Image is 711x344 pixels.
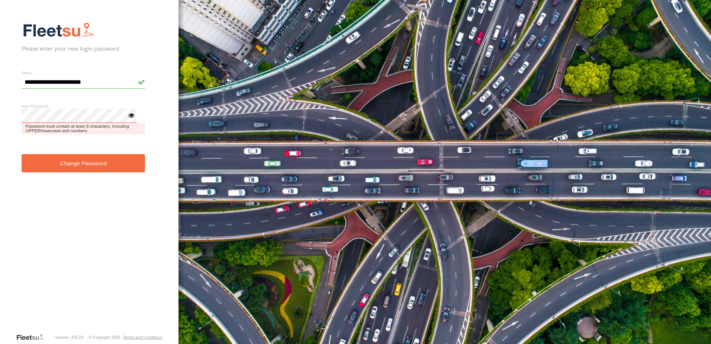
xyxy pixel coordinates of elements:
[16,334,50,341] a: Visit our Website
[123,335,163,340] a: Terms and Conditions
[89,335,163,340] div: © Copyright 2025 -
[22,21,96,40] img: Fleetsu
[22,45,145,52] h2: Please enter your new login password
[22,103,145,109] label: New Password
[55,335,84,340] div: Version: 305.02
[22,123,145,134] label: Password must contain at least 8 characters, including UPPER/lowercase and numbers
[22,70,145,76] label: Email
[22,154,145,172] button: Change Password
